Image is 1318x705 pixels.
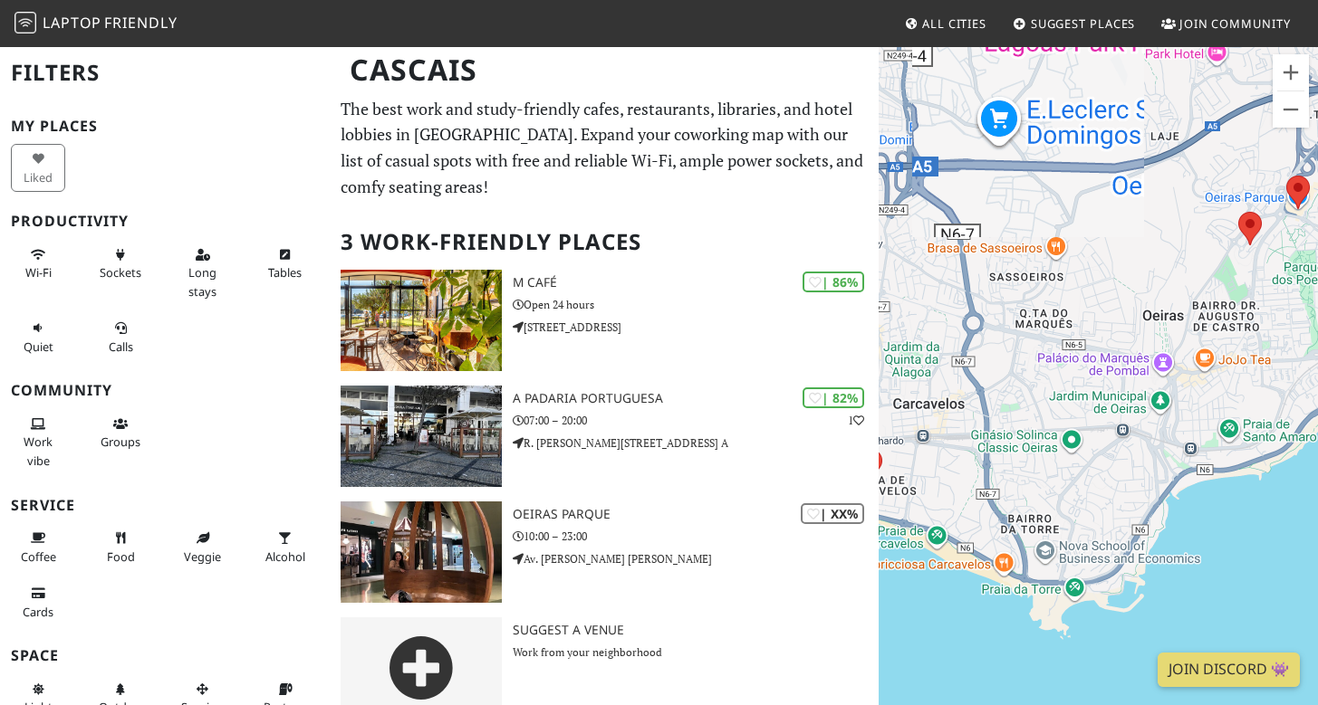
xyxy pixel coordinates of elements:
span: Coffee [21,548,56,565]
span: Laptop [43,13,101,33]
p: Av. [PERSON_NAME] [PERSON_NAME] [513,550,879,567]
p: 10:00 – 23:00 [513,528,879,545]
button: Groups [93,409,148,457]
span: Video/audio calls [109,338,133,355]
button: Cards [11,578,65,626]
button: Quiet [11,313,65,361]
a: Join Discord 👾 [1158,653,1300,687]
img: LaptopFriendly [14,12,36,33]
span: Stable Wi-Fi [25,264,52,281]
img: Oeiras Parque [341,501,502,603]
button: Wi-Fi [11,240,65,288]
button: Food [93,523,148,571]
button: Coffee [11,523,65,571]
span: Long stays [188,264,216,299]
h3: Suggest a Venue [513,623,879,638]
span: Food [107,548,135,565]
span: Veggie [184,548,221,565]
button: Work vibe [11,409,65,475]
h2: 3 Work-Friendly Places [341,214,868,270]
div: | XX% [801,503,864,524]
span: Friendly [104,13,177,33]
p: Open 24 hours [513,296,879,313]
a: M Café | 86% M Café Open 24 hours [STREET_ADDRESS] [330,270,879,371]
h3: Oeiras Parque [513,507,879,522]
button: Zoom out [1273,91,1309,128]
p: 07:00 – 20:00 [513,412,879,429]
a: Join Community [1154,7,1298,40]
h3: Productivity [11,213,319,230]
span: Work-friendly tables [268,264,302,281]
div: | 86% [803,272,864,292]
h3: A Padaria Portuguesa [513,391,879,406]
h3: Community [11,382,319,399]
button: Zoom in [1273,54,1309,91]
p: [STREET_ADDRESS] [513,319,879,336]
img: M Café [341,270,502,371]
button: Long stays [176,240,230,306]
button: Veggie [176,523,230,571]
p: R. [PERSON_NAME][STREET_ADDRESS] A [513,434,879,452]
button: Sockets [93,240,148,288]
span: Join Community [1179,15,1291,32]
h3: Space [11,647,319,664]
h1: Cascais [335,45,875,95]
h2: Filters [11,45,319,100]
h3: My Places [11,118,319,135]
span: Quiet [24,338,53,355]
a: A Padaria Portuguesa | 82% 1 A Padaria Portuguesa 07:00 – 20:00 R. [PERSON_NAME][STREET_ADDRESS] A [330,386,879,487]
span: Suggest Places [1031,15,1136,32]
span: Group tables [101,433,140,450]
a: All Cities [897,7,994,40]
button: Calls [93,313,148,361]
h3: Service [11,497,319,514]
button: Tables [258,240,313,288]
span: Alcohol [265,548,305,565]
a: Suggest Places [1005,7,1143,40]
button: Alcohol [258,523,313,571]
p: Work from your neighborhood [513,643,879,661]
div: | 82% [803,387,864,408]
span: Power sockets [100,264,141,281]
a: Oeiras Parque | XX% Oeiras Parque 10:00 – 23:00 Av. [PERSON_NAME] [PERSON_NAME] [330,501,879,603]
h3: M Café [513,275,879,291]
a: LaptopFriendly LaptopFriendly [14,8,178,40]
span: Credit cards [23,604,53,620]
p: The best work and study-friendly cafes, restaurants, libraries, and hotel lobbies in [GEOGRAPHIC_... [341,96,868,200]
p: 1 [848,412,864,429]
span: People working [24,433,53,468]
span: All Cities [922,15,986,32]
img: A Padaria Portuguesa [341,386,502,487]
